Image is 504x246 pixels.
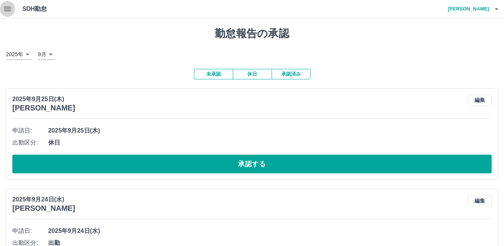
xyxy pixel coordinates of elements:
[12,195,75,204] p: 2025年9月24日(水)
[48,227,492,236] span: 2025年9月24日(水)
[12,138,48,147] span: 出勤区分:
[48,138,492,147] span: 休日
[6,49,32,60] div: 2025年
[12,95,75,104] p: 2025年9月25日(木)
[6,27,498,40] h1: 勤怠報告の承認
[12,126,48,135] span: 申請日:
[48,126,492,135] span: 2025年9月25日(木)
[233,69,272,79] button: 休日
[12,104,75,112] h3: [PERSON_NAME]
[12,227,48,236] span: 申請日:
[468,95,492,106] button: 編集
[12,155,492,173] button: 承認する
[38,49,55,60] div: 9月
[272,69,310,79] button: 承認済み
[12,204,75,213] h3: [PERSON_NAME]
[194,69,233,79] button: 未承認
[468,195,492,206] button: 編集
